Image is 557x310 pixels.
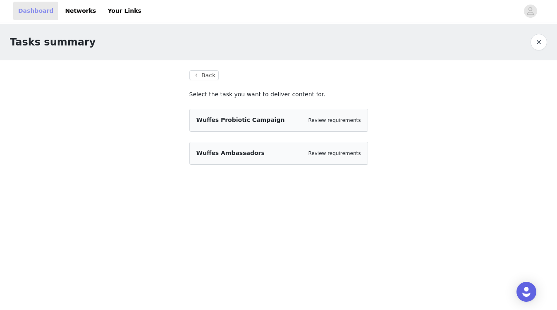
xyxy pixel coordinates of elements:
[308,117,361,123] a: Review requirements
[526,5,534,18] div: avatar
[103,2,146,20] a: Your Links
[10,35,96,50] h1: Tasks summary
[516,282,536,302] div: Open Intercom Messenger
[60,2,101,20] a: Networks
[189,70,219,80] button: Back
[196,150,265,156] span: Wuffes Ambassadors
[13,2,58,20] a: Dashboard
[308,150,361,156] a: Review requirements
[196,117,285,123] span: Wuffes Probiotic Campaign
[189,90,368,99] p: Select the task you want to deliver content for.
